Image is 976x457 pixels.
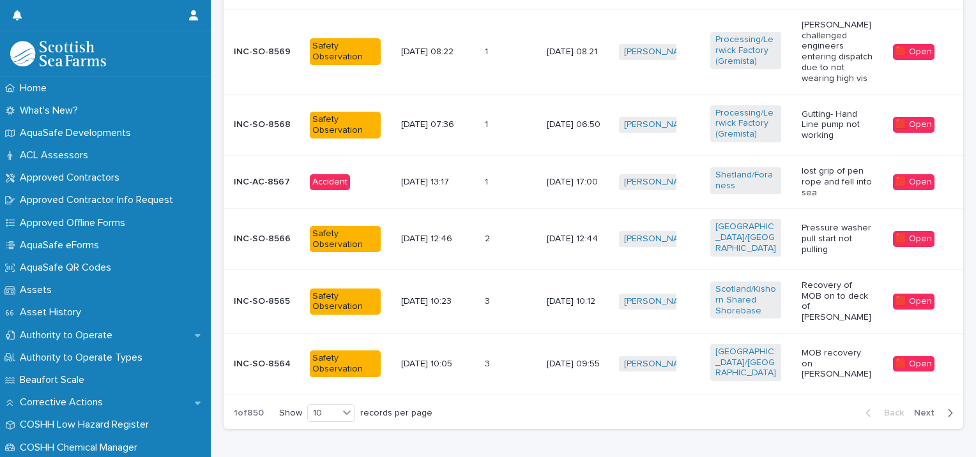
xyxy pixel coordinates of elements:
[15,194,183,206] p: Approved Contractor Info Request
[401,296,472,307] p: [DATE] 10:23
[909,407,963,419] button: Next
[485,294,492,307] p: 3
[485,174,491,188] p: 1
[15,374,95,386] p: Beaufort Scale
[485,117,491,130] p: 1
[15,127,141,139] p: AquaSafe Developments
[310,288,381,315] div: Safety Observation
[15,284,62,296] p: Assets
[15,352,153,364] p: Authority to Operate Types
[802,20,873,84] p: [PERSON_NAME] challenged engineers entering dispatch due to not wearing high vis
[547,296,609,307] p: [DATE] 10:12
[234,359,300,370] p: INC-SO-8564
[224,209,963,269] tr: INC-SO-8566Safety Observation[DATE] 12:4622 [DATE] 12:44[PERSON_NAME] [GEOGRAPHIC_DATA]/[GEOGRAPH...
[802,280,873,323] p: Recovery of MOB on to deck of [PERSON_NAME]
[10,41,106,66] img: bPIBxiqnSb2ggTQWdOVV
[15,82,57,94] p: Home
[715,34,776,66] a: Processing/Lerwick Factory (Gremista)
[224,269,963,333] tr: INC-SO-8565Safety Observation[DATE] 10:2333 [DATE] 10:12[PERSON_NAME] Scotland/Kishorn Shared Sho...
[234,296,300,307] p: INC-SO-8565
[893,174,934,190] div: 🟥 Open
[624,234,694,244] a: [PERSON_NAME]
[547,359,609,370] p: [DATE] 09:55
[310,174,350,190] div: Accident
[15,105,88,117] p: What's New?
[15,262,121,274] p: AquaSafe QR Codes
[893,231,934,247] div: 🟥 Open
[914,408,942,417] span: Next
[15,442,148,454] p: COSHH Chemical Manager
[15,396,113,408] p: Corrective Actions
[15,172,130,184] p: Approved Contractors
[547,177,609,188] p: [DATE] 17:00
[224,94,963,155] tr: INC-SO-8568Safety Observation[DATE] 07:3611 [DATE] 06:50[PERSON_NAME] Processing/Lerwick Factory ...
[624,359,694,370] a: [PERSON_NAME]
[624,177,694,188] a: [PERSON_NAME]
[802,348,873,380] p: MOB recovery on [PERSON_NAME]
[401,119,472,130] p: [DATE] 07:36
[310,350,381,377] div: Safety Observation
[15,306,91,318] p: Asset History
[802,223,873,255] p: Pressure washer pull start not pulling
[224,398,274,429] p: 1 of 850
[234,47,300,57] p: INC-SO-8569
[624,47,694,57] a: [PERSON_NAME]
[308,407,339,420] div: 10
[310,112,381,139] div: Safety Observation
[15,239,109,251] p: AquaSafe eForms
[485,231,492,244] p: 2
[279,408,302,419] p: Show
[485,356,492,370] p: 3
[893,294,934,310] div: 🟥 Open
[401,359,472,370] p: [DATE] 10:05
[401,47,472,57] p: [DATE] 08:22
[234,177,300,188] p: INC-AC-8567
[802,109,873,141] p: Gutting- Hand Line pump not working
[715,221,776,253] a: [GEOGRAPHIC_DATA]/[GEOGRAPHIC_DATA]
[360,408,432,419] p: records per page
[234,234,300,244] p: INC-SO-8566
[893,44,934,60] div: 🟥 Open
[485,44,491,57] p: 1
[224,9,963,94] tr: INC-SO-8569Safety Observation[DATE] 08:2211 [DATE] 08:21[PERSON_NAME] Processing/Lerwick Factory ...
[547,119,609,130] p: [DATE] 06:50
[715,347,776,378] a: [GEOGRAPHIC_DATA]/[GEOGRAPHIC_DATA]
[715,108,776,140] a: Processing/Lerwick Factory (Gremista)
[224,155,963,208] tr: INC-AC-8567Accident[DATE] 13:1711 [DATE] 17:00[PERSON_NAME] Shetland/Foraness lost grip of pen ro...
[224,333,963,394] tr: INC-SO-8564Safety Observation[DATE] 10:0533 [DATE] 09:55[PERSON_NAME] [GEOGRAPHIC_DATA]/[GEOGRAPH...
[893,356,934,372] div: 🟥 Open
[401,234,472,244] p: [DATE] 12:46
[624,296,694,307] a: [PERSON_NAME]
[802,166,873,198] p: lost grip of pen rope and fell into sea
[547,234,609,244] p: [DATE] 12:44
[547,47,609,57] p: [DATE] 08:21
[234,119,300,130] p: INC-SO-8568
[15,217,135,229] p: Approved Offline Forms
[401,177,472,188] p: [DATE] 13:17
[310,226,381,253] div: Safety Observation
[715,284,776,316] a: Scotland/Kishorn Shared Shorebase
[893,117,934,133] div: 🟥 Open
[15,329,123,341] p: Authority to Operate
[855,407,909,419] button: Back
[876,408,904,417] span: Back
[15,419,159,431] p: COSHH Low Hazard Register
[715,170,776,191] a: Shetland/Foraness
[15,149,98,161] p: ACL Assessors
[310,38,381,65] div: Safety Observation
[624,119,694,130] a: [PERSON_NAME]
